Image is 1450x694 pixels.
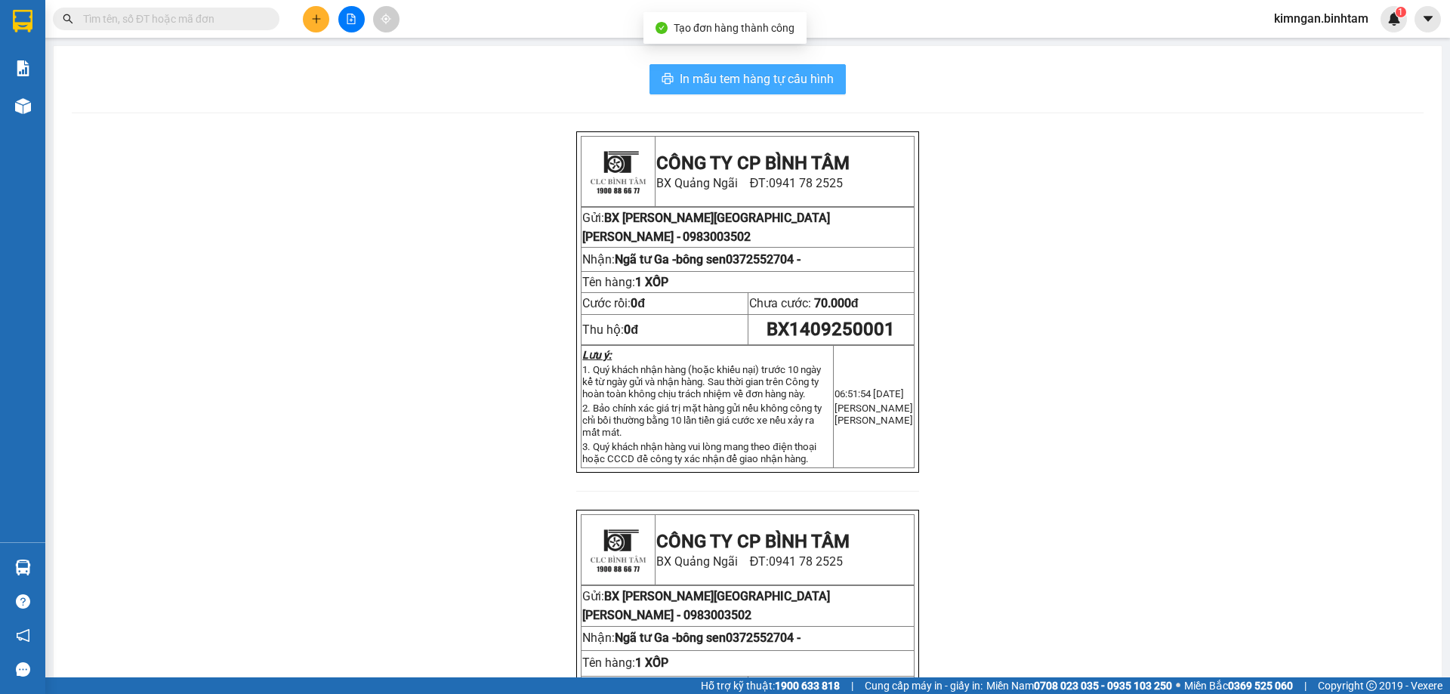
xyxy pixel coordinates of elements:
span: 06:51:54 [DATE] [835,388,904,399]
span: Ngã tư Ga - [615,252,801,267]
span: 1 XỐP [635,275,668,289]
span: Thu hộ: [582,322,638,337]
strong: 1900 633 818 [775,680,840,692]
button: aim [373,6,400,32]
span: Cước rồi: [582,296,645,310]
span: Cung cấp máy in - giấy in: [865,677,983,694]
span: Tên hàng: [582,275,668,289]
span: Chưa cước: [749,296,859,310]
input: Tìm tên, số ĐT hoặc mã đơn [83,11,261,27]
button: file-add [338,6,365,32]
span: question-circle [16,594,30,609]
span: Hỗ trợ kỹ thuật: [701,677,840,694]
span: check-circle [656,22,668,34]
span: Miền Nam [986,677,1172,694]
span: aim [381,14,391,24]
span: BX [PERSON_NAME][GEOGRAPHIC_DATA][PERSON_NAME] - [582,589,830,622]
img: logo [584,516,652,584]
span: 1 XỐP [635,655,668,670]
span: 0941 78 2525 [769,554,843,569]
span: 1. Quý khách nhận hàng (hoặc khiếu nại) trước 10 ngày kể từ ngày gửi và nhận hàng. Sau thời gian ... [582,364,821,399]
span: copyright [1366,680,1377,691]
span: Tạo đơn hàng thành công [674,22,794,34]
span: notification [16,628,30,643]
span: caret-down [1421,12,1435,26]
span: bông sen [676,631,801,645]
img: warehouse-icon [15,98,31,114]
img: warehouse-icon [15,560,31,575]
span: plus [311,14,322,24]
span: Nhận: [582,631,801,645]
span: BX [PERSON_NAME][GEOGRAPHIC_DATA][PERSON_NAME] - [582,211,830,244]
span: Miền Bắc [1184,677,1293,694]
strong: 0369 525 060 [1228,680,1293,692]
strong: 0đ [624,322,638,337]
span: 0983003502 [683,230,751,244]
span: | [851,677,853,694]
span: file-add [346,14,356,24]
span: 0372552704 - [726,252,801,267]
img: logo [584,137,652,205]
span: search [63,14,73,24]
sup: 1 [1396,7,1406,17]
span: Nhận: [582,252,801,267]
span: BX Quảng Ngãi ĐT: [656,554,844,569]
span: 0941 78 2525 [769,176,843,190]
span: 3. Quý khách nhận hàng vui lòng mang theo điện thoại hoặc CCCD đề công ty xác nhận để giao nhận h... [582,441,816,464]
button: printerIn mẫu tem hàng tự cấu hình [649,64,846,94]
span: bông sen [676,252,801,267]
strong: CÔNG TY CP BÌNH TÂM [656,153,850,174]
span: Ngã tư Ga - [615,631,801,645]
span: 0372552704 - [726,631,801,645]
span: 0983003502 [683,608,751,622]
span: | [1304,677,1307,694]
span: 70.000đ [814,296,859,310]
span: Gửi: [582,211,604,225]
span: 1 [1398,7,1403,17]
span: BX1409250001 [767,319,895,340]
img: logo-vxr [13,10,32,32]
button: plus [303,6,329,32]
button: caret-down [1415,6,1441,32]
span: ⚪️ [1176,683,1180,689]
img: icon-new-feature [1387,12,1401,26]
span: In mẫu tem hàng tự cấu hình [680,69,834,88]
span: BX Quảng Ngãi ĐT: [656,176,844,190]
span: 0đ [631,296,645,310]
img: solution-icon [15,60,31,76]
span: message [16,662,30,677]
strong: Lưu ý: [582,349,612,361]
strong: 0708 023 035 - 0935 103 250 [1034,680,1172,692]
span: 2. Bảo chính xác giá trị mặt hàng gửi nếu không công ty chỉ bồi thường bằng 10 lần tiền giá cước ... [582,403,822,438]
span: Gửi: [582,589,830,622]
span: kimngan.binhtam [1262,9,1381,28]
span: [PERSON_NAME] [PERSON_NAME] [835,403,913,426]
span: Tên hàng: [582,655,668,670]
span: printer [662,72,674,87]
strong: CÔNG TY CP BÌNH TÂM [656,531,850,552]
